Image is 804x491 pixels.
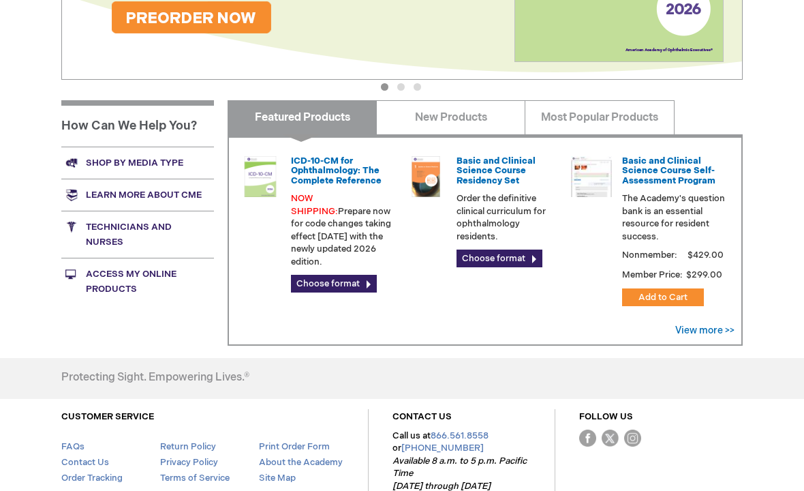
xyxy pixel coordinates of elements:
[675,325,735,337] a: View more >>
[579,430,596,447] img: Facebook
[401,443,484,454] a: [PHONE_NUMBER]
[431,431,489,442] a: 866.561.8558
[414,84,421,91] button: 3 of 3
[61,372,249,385] h4: Protecting Sight. Empowering Lives.®
[160,473,230,484] a: Terms of Service
[457,250,542,268] a: Choose format
[61,211,214,258] a: Technicians and nurses
[61,179,214,211] a: Learn more about CME
[622,289,704,307] button: Add to Cart
[685,270,724,281] span: $299.00
[259,473,296,484] a: Site Map
[525,101,674,135] a: Most Popular Products
[259,442,330,453] a: Print Order Form
[291,276,377,293] a: Choose format
[61,442,84,453] a: FAQs
[397,84,405,91] button: 2 of 3
[392,412,452,423] a: CONTACT US
[160,442,216,453] a: Return Policy
[376,101,525,135] a: New Products
[638,293,687,303] span: Add to Cart
[579,412,633,423] a: FOLLOW US
[457,193,560,243] p: Order the definitive clinical curriculum for ophthalmology residents.
[622,248,677,265] strong: Nonmember:
[61,412,154,423] a: CUSTOMER SERVICE
[160,458,218,468] a: Privacy Policy
[624,430,641,447] img: instagram
[228,101,377,135] a: Featured Products
[240,157,281,198] img: 0120008u_42.png
[259,458,343,468] a: About the Academy
[291,156,382,187] a: ICD-10-CM for Ophthalmology: The Complete Reference
[571,157,612,198] img: bcscself_20.jpg
[622,156,715,187] a: Basic and Clinical Science Course Self-Assessment Program
[457,156,536,187] a: Basic and Clinical Science Course Residency Set
[622,193,726,243] p: The Academy's question bank is an essential resource for resident success.
[685,250,726,261] span: $429.00
[622,270,683,281] strong: Member Price:
[381,84,388,91] button: 1 of 3
[61,101,214,147] h1: How Can We Help You?
[61,147,214,179] a: Shop by media type
[291,193,395,269] p: Prepare now for code changes taking effect [DATE] with the newly updated 2026 edition.
[61,258,214,306] a: Access My Online Products
[61,473,123,484] a: Order Tracking
[405,157,446,198] img: 02850963u_47.png
[602,430,619,447] img: Twitter
[61,458,109,468] a: Contact Us
[291,194,338,218] font: NOW SHIPPING:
